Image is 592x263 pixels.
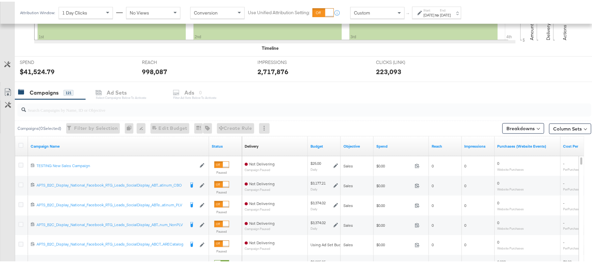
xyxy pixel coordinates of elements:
a: The maximum amount you're willing to spend on your ads, on average each day or over the lifetime ... [310,142,338,147]
a: APTS_B2C_Display_National_Facebook_RTG_Leads_SocialDisplay_ABTe...atinum_PLV [37,201,185,207]
label: Paused [214,189,229,193]
span: 0 [498,179,499,184]
sub: Campaign Paused [245,166,275,170]
sub: Campaign Paused [245,246,275,249]
span: $0.00 [376,182,412,187]
span: 0 [465,201,467,206]
span: Custom [354,8,370,14]
span: CLICKS (LINK) [376,58,425,64]
label: Start: [424,7,435,11]
a: The number of people your ad was served to. [432,142,459,147]
sub: Per Purchase [563,205,581,209]
span: No Views [130,8,149,14]
button: Column Sets [549,122,591,132]
span: 0 [498,199,499,204]
div: 2,717,876 [258,65,289,75]
span: Conversion [194,8,218,14]
span: 3,329 [498,258,506,263]
a: APTS_B2C_Display_National_Facebook_RTG_Leads_SocialDisplay_ABCT...ARECatalog [37,240,185,247]
div: $3,177.21 [310,179,326,184]
sub: Website Purchases [498,166,524,170]
div: Campaigns ( 0 Selected) [17,124,61,130]
span: Not Delivering [249,180,275,185]
span: ↑ [405,11,412,14]
span: $0.00 [376,241,412,246]
span: 0 [432,182,434,187]
div: APTS_B2C_Display_National_Facebook_RTG_Leads_SocialDisplay_ABCT...ARECatalog [37,240,185,246]
a: Shows the current state of your Ad Campaign. [212,142,239,147]
sub: Per Purchase [563,245,581,249]
span: Not Delivering [249,239,275,244]
div: Delivery [245,142,258,147]
span: 0 [498,238,499,243]
span: Sales [343,162,353,167]
div: Using Ad Set Budget [310,241,347,246]
label: Paused [214,228,229,232]
div: APTS_B2C_Display_National_Facebook_RTG_Leads_SocialDisplay_ABT...num_NonPLV [37,220,185,226]
span: REACH [142,58,191,64]
div: $25.00 [310,159,321,164]
sub: Campaign Paused [245,206,275,210]
a: The number of times a purchase was made tracked by your Custom Audience pixel on your website aft... [498,142,558,147]
text: Amount (USD) [529,10,535,39]
span: 0 [498,219,499,223]
button: Breakdowns [502,122,544,132]
span: Sales [343,221,353,226]
span: Sales [343,182,353,187]
label: Paused [214,169,229,173]
div: Timeline [262,44,279,50]
div: $3,374.02 [310,199,326,204]
sub: Campaign Paused [245,226,275,229]
sub: Per Purchase [563,186,581,190]
span: Sales [343,201,353,206]
a: Your campaign's objective. [343,142,371,147]
label: Paused [214,208,229,213]
div: 223,093 [376,65,401,75]
sub: Website Purchases [498,205,524,209]
span: IMPRESSIONS [258,58,307,64]
span: 0 [498,159,499,164]
input: Search Campaigns by Name, ID or Objective [26,99,539,112]
sub: Campaign Paused [245,186,275,190]
span: - [563,219,565,223]
span: SPEND [20,58,69,64]
label: Paused [214,248,229,252]
span: Not Delivering [249,219,275,224]
span: - [563,199,565,204]
span: 0 [465,221,467,226]
label: End: [440,7,451,11]
label: Use Unified Attribution Setting: [248,8,310,14]
span: - [563,179,565,184]
sub: Daily [310,166,317,170]
div: 121 [64,88,73,94]
sub: Per Purchase [563,166,581,170]
sub: Daily [310,186,317,190]
a: The number of times your ad was served. On mobile apps an ad is counted as served the first time ... [465,142,492,147]
span: $2.32 [563,258,572,263]
span: Sales [343,241,353,246]
a: Your campaign name. [31,142,206,147]
div: 998,087 [142,65,167,75]
div: 0 [125,122,137,132]
span: 1 Day Clicks [62,8,87,14]
span: 0 [432,221,434,226]
span: Not Delivering [249,160,275,165]
text: Delivery [546,22,552,39]
div: $41,524.79 [20,65,55,75]
div: APTS_B2C_Display_National_Facebook_RTG_Leads_SocialDisplay_ABT...atinum_CBO [37,181,185,186]
span: - [563,238,565,243]
div: $3,374.02 [310,219,326,224]
span: 0 [432,162,434,167]
div: [DATE] [440,11,451,16]
sub: Per Purchase [563,225,581,229]
span: 0 [432,241,434,246]
a: APTS_B2C_Display_National_Facebook_RTG_Leads_SocialDisplay_ABT...num_NonPLV [37,220,185,227]
a: APTS_B2C_Display_National_Facebook_RTG_Leads_SocialDisplay_ABT...atinum_CBO [37,181,185,188]
div: Campaigns [30,87,59,95]
span: Not Delivering [249,199,275,204]
sub: Website Purchases [498,186,524,190]
a: TESTING New Sales Campaign [37,161,196,167]
strong: to [435,11,440,16]
sub: Website Purchases [498,225,524,229]
a: The total amount spent to date. [376,142,426,147]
